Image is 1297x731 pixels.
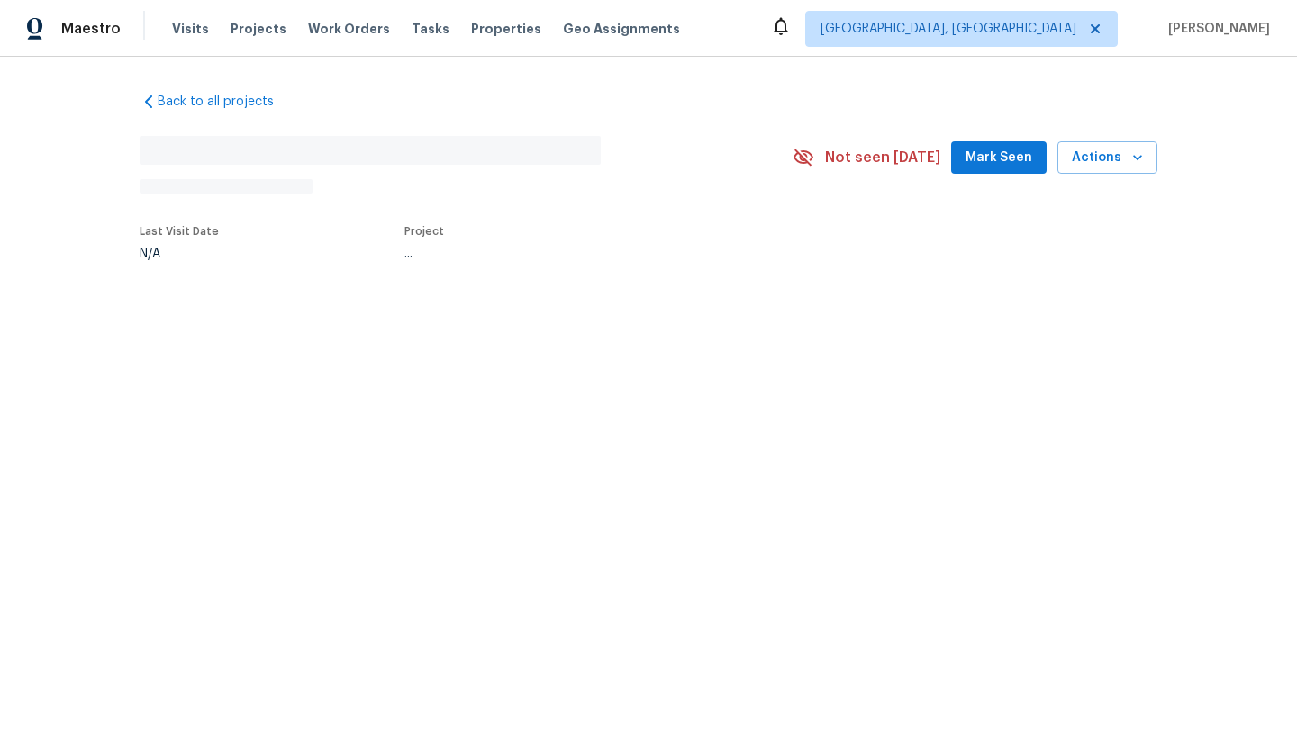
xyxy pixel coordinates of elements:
span: Geo Assignments [563,20,680,38]
button: Actions [1057,141,1157,175]
span: Maestro [61,20,121,38]
span: Visits [172,20,209,38]
span: Project [404,226,444,237]
div: N/A [140,248,219,260]
span: Actions [1072,147,1143,169]
span: Tasks [412,23,449,35]
span: Projects [231,20,286,38]
button: Mark Seen [951,141,1047,175]
span: [PERSON_NAME] [1161,20,1270,38]
span: Properties [471,20,541,38]
span: Work Orders [308,20,390,38]
span: Not seen [DATE] [825,149,940,167]
div: ... [404,248,750,260]
a: Back to all projects [140,93,313,111]
span: Last Visit Date [140,226,219,237]
span: [GEOGRAPHIC_DATA], [GEOGRAPHIC_DATA] [821,20,1076,38]
span: Mark Seen [966,147,1032,169]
